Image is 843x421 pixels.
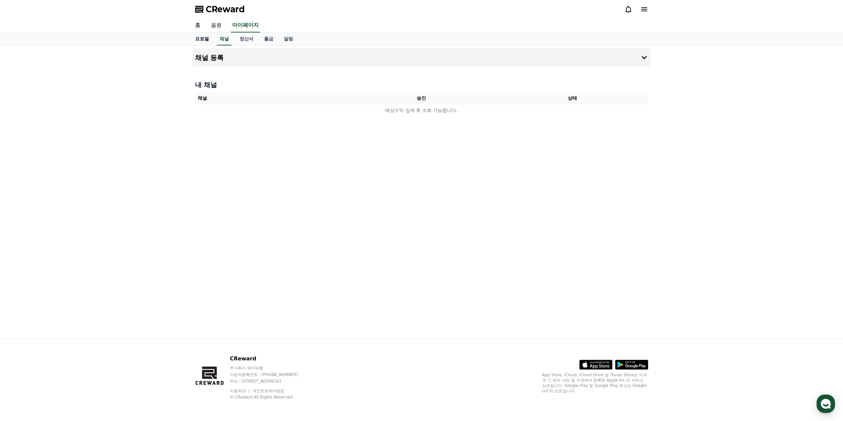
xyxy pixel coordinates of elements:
a: CReward [195,4,245,15]
a: 개인정보처리방침 [252,389,284,393]
a: 홈 [190,19,206,32]
a: 설정 [85,210,127,227]
a: 채널 [217,33,232,45]
td: 예상수익 집계 후 조회 가능합니다. [195,104,648,117]
a: 마이페이지 [231,19,260,32]
p: CReward [230,355,311,363]
a: 알림 [279,33,298,45]
h4: 내 채널 [195,80,648,89]
a: 프로필 [190,33,214,45]
span: 대화 [61,220,69,226]
h4: 채널 등록 [195,54,224,61]
p: 주식회사 와이피랩 [230,365,311,371]
span: 홈 [21,220,25,225]
th: 채널 [195,92,346,104]
th: 상태 [497,92,648,104]
p: 주소 : [STREET_ADDRESS] [230,379,311,384]
p: © CReward All Rights Reserved. [230,395,311,400]
p: App Store, iCloud, iCloud Drive 및 iTunes Store는 미국과 그 밖의 나라 및 지역에서 등록된 Apple Inc.의 서비스 상표입니다. Goo... [542,372,648,394]
button: 채널 등록 [192,48,651,67]
a: 홈 [2,210,44,227]
p: 사업자등록번호 : [PHONE_NUMBER] [230,372,311,377]
a: 정산서 [234,33,259,45]
th: 승인 [346,92,497,104]
a: 대화 [44,210,85,227]
a: 이용약관 [230,389,251,393]
a: 출금 [259,33,279,45]
span: 설정 [102,220,110,225]
span: CReward [206,4,245,15]
a: 음원 [206,19,227,32]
